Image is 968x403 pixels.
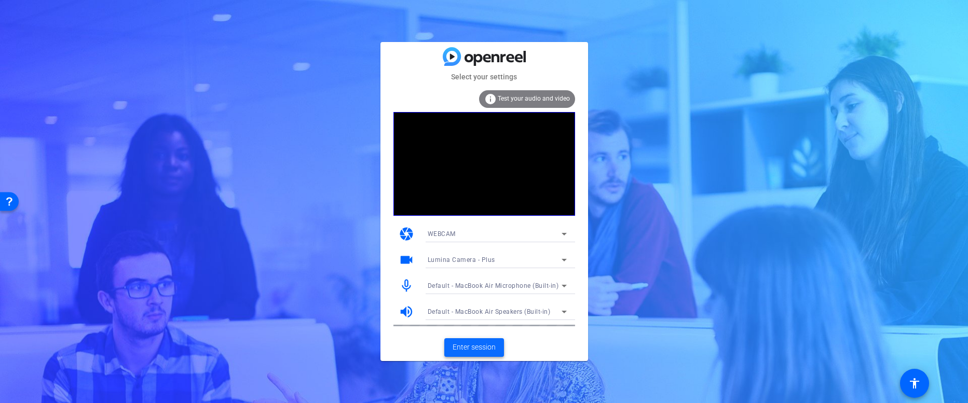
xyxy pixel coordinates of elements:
[399,252,414,268] mat-icon: videocam
[428,282,559,289] span: Default - MacBook Air Microphone (Built-in)
[380,71,588,82] mat-card-subtitle: Select your settings
[428,256,495,263] span: Lumina Camera - Plus
[399,226,414,242] mat-icon: camera
[484,93,497,105] mat-icon: info
[453,342,496,353] span: Enter session
[498,95,570,102] span: Test your audio and video
[443,47,526,65] img: blue-gradient.svg
[428,308,551,315] span: Default - MacBook Air Speakers (Built-in)
[908,377,921,390] mat-icon: accessibility
[428,230,456,238] span: WEBCAM
[399,278,414,294] mat-icon: mic_none
[444,338,504,357] button: Enter session
[399,304,414,319] mat-icon: volume_up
